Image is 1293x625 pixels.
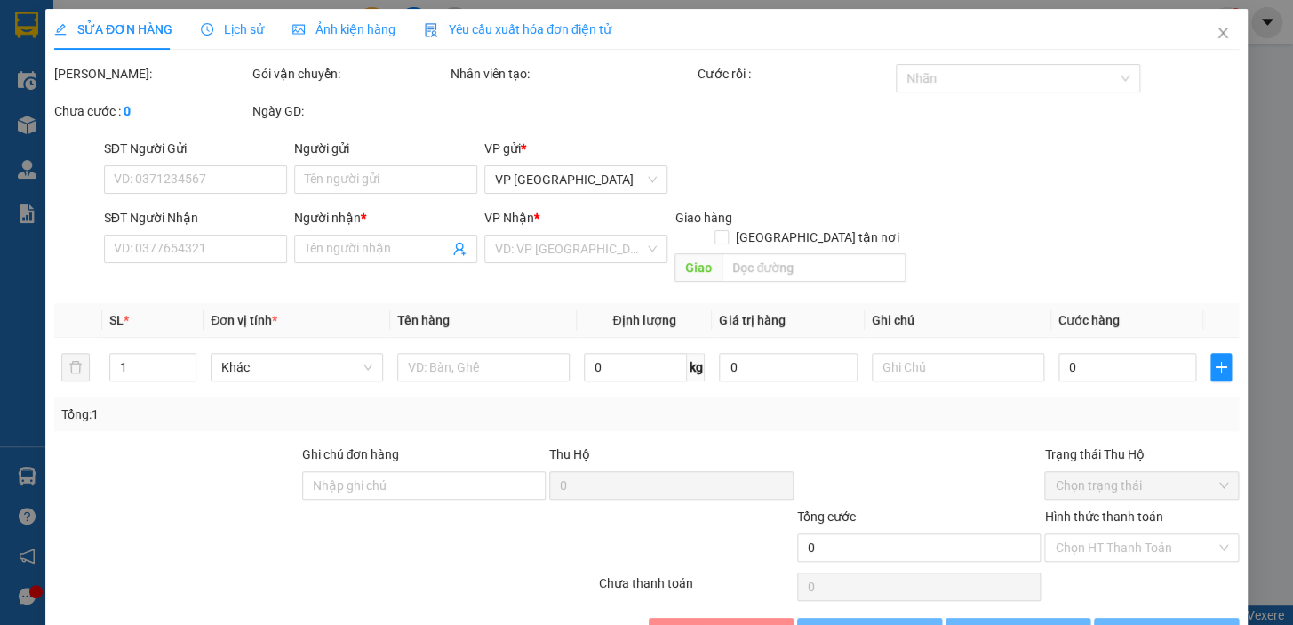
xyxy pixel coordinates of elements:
[424,22,611,36] span: Yêu cầu xuất hóa đơn điện tử
[484,139,667,158] div: VP gửi
[54,64,249,84] div: [PERSON_NAME]:
[252,101,447,121] div: Ngày GD:
[1044,509,1162,524] label: Hình thức thanh toán
[722,253,906,282] input: Dọc đường
[60,10,206,27] strong: BIÊN NHẬN GỬI HÀNG
[674,211,731,225] span: Giao hàng
[397,353,570,381] input: VD: Bàn, Ghế
[7,96,132,113] span: 0792232550 -
[674,253,722,282] span: Giao
[36,35,250,52] span: VP [GEOGRAPHIC_DATA] -
[495,166,657,193] span: VP Bình Phú
[301,471,546,500] input: Ghi chú đơn hàng
[1211,360,1231,374] span: plus
[698,64,892,84] div: Cước rồi :
[292,23,305,36] span: picture
[1044,445,1239,464] div: Trạng thái Thu Hộ
[484,211,534,225] span: VP Nhận
[1198,9,1248,59] button: Close
[201,22,264,36] span: Lịch sử
[1216,26,1230,40] span: close
[7,60,179,93] span: VP [PERSON_NAME] ([GEOGRAPHIC_DATA])
[54,22,172,36] span: SỬA ĐƠN HÀNG
[292,22,395,36] span: Ảnh kiện hàng
[294,208,477,228] div: Người nhận
[294,139,477,158] div: Người gửi
[424,23,438,37] img: icon
[221,354,372,381] span: Khác
[1210,353,1232,381] button: plus
[452,242,467,256] span: user-add
[797,509,856,524] span: Tổng cước
[54,101,249,121] div: Chưa cước :
[104,139,287,158] div: SĐT Người Gửi
[729,228,906,247] span: [GEOGRAPHIC_DATA] tận nơi
[252,64,447,84] div: Gói vận chuyển:
[1055,472,1228,499] span: Chọn trạng thái
[54,23,67,36] span: edit
[61,353,90,381] button: delete
[7,60,259,93] p: NHẬN:
[124,104,131,118] b: 0
[7,35,259,52] p: GỬI:
[451,64,695,84] div: Nhân viên tạo:
[612,313,675,327] span: Định lượng
[7,116,43,132] span: GIAO:
[109,313,124,327] span: SL
[1058,313,1120,327] span: Cước hàng
[719,313,785,327] span: Giá trị hàng
[687,353,705,381] span: kg
[397,313,450,327] span: Tên hàng
[211,313,277,327] span: Đơn vị tính
[203,35,250,52] span: TRANG
[104,208,287,228] div: SĐT Người Nhận
[201,23,213,36] span: clock-circle
[597,573,795,605] div: Chưa thanh toán
[865,303,1051,338] th: Ghi chú
[872,353,1044,381] input: Ghi Chú
[301,447,399,461] label: Ghi chú đơn hàng
[95,96,132,113] span: CHẢY
[61,405,500,424] div: Tổng: 1
[549,447,590,461] span: Thu Hộ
